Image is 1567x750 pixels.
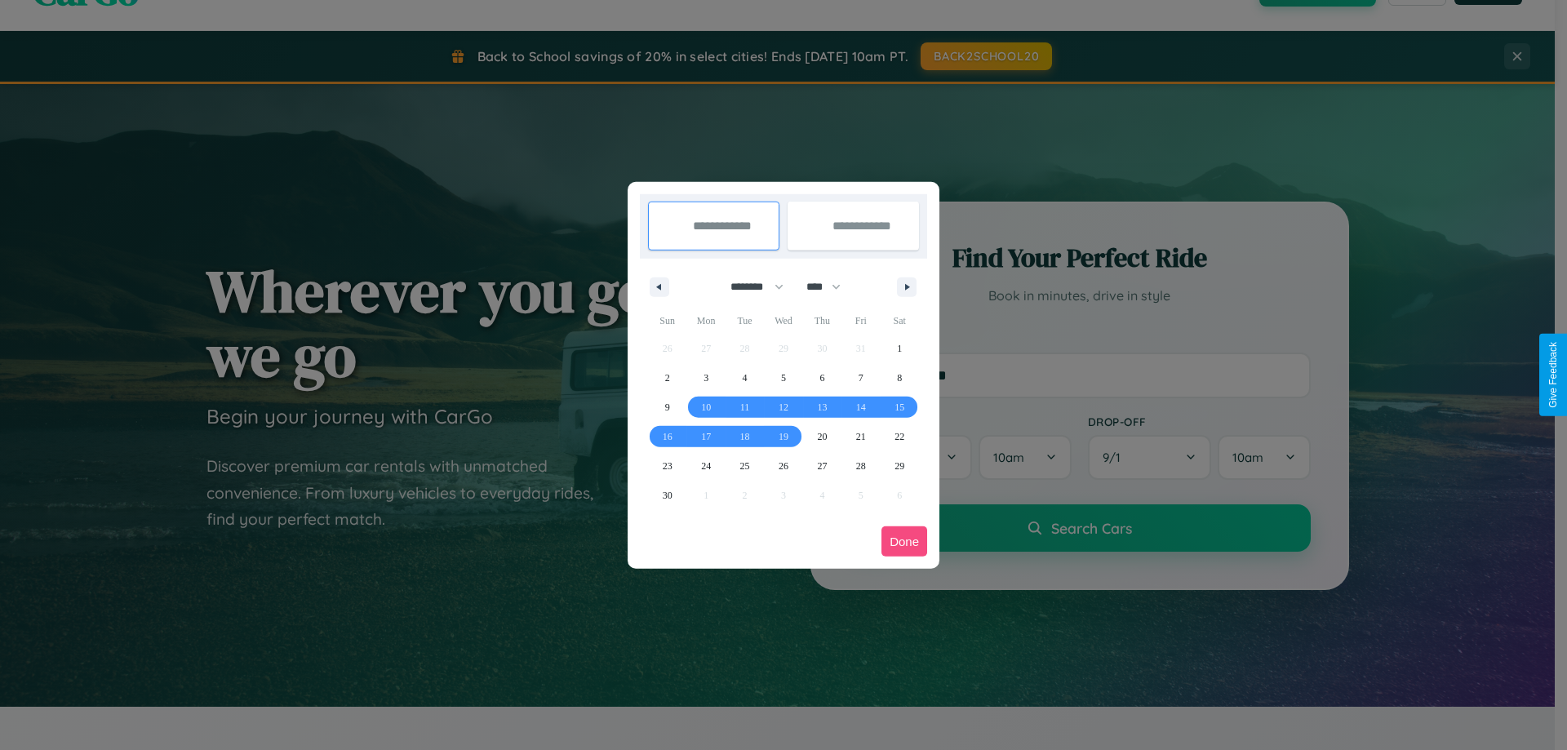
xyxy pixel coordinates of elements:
span: 22 [894,422,904,451]
button: 2 [648,363,686,393]
span: 18 [740,422,750,451]
button: 6 [803,363,841,393]
button: 10 [686,393,725,422]
span: 4 [743,363,748,393]
span: 13 [817,393,827,422]
span: Sat [881,308,919,334]
span: 14 [856,393,866,422]
span: 2 [665,363,670,393]
span: 30 [663,481,673,510]
span: 10 [701,393,711,422]
button: 23 [648,451,686,481]
span: 21 [856,422,866,451]
span: Fri [841,308,880,334]
span: 28 [856,451,866,481]
span: 3 [704,363,708,393]
button: 7 [841,363,880,393]
span: 12 [779,393,788,422]
span: 9 [665,393,670,422]
span: 26 [779,451,788,481]
button: 5 [764,363,802,393]
button: 27 [803,451,841,481]
span: 15 [894,393,904,422]
span: 29 [894,451,904,481]
button: 11 [726,393,764,422]
span: 1 [897,334,902,363]
button: 29 [881,451,919,481]
span: 25 [740,451,750,481]
button: 30 [648,481,686,510]
span: 5 [781,363,786,393]
span: 17 [701,422,711,451]
button: 28 [841,451,880,481]
span: Mon [686,308,725,334]
button: 22 [881,422,919,451]
span: 23 [663,451,673,481]
span: 16 [663,422,673,451]
button: 26 [764,451,802,481]
span: Tue [726,308,764,334]
span: 8 [897,363,902,393]
span: Thu [803,308,841,334]
span: 6 [819,363,824,393]
span: Wed [764,308,802,334]
button: 1 [881,334,919,363]
button: Done [881,526,927,557]
button: 24 [686,451,725,481]
button: 9 [648,393,686,422]
button: 16 [648,422,686,451]
button: 15 [881,393,919,422]
button: 3 [686,363,725,393]
button: 25 [726,451,764,481]
button: 8 [881,363,919,393]
span: 24 [701,451,711,481]
button: 20 [803,422,841,451]
button: 19 [764,422,802,451]
button: 21 [841,422,880,451]
span: 19 [779,422,788,451]
span: 11 [740,393,750,422]
button: 14 [841,393,880,422]
button: 12 [764,393,802,422]
button: 18 [726,422,764,451]
span: Sun [648,308,686,334]
span: 7 [859,363,863,393]
button: 17 [686,422,725,451]
div: Give Feedback [1547,342,1559,408]
span: 27 [817,451,827,481]
button: 13 [803,393,841,422]
button: 4 [726,363,764,393]
span: 20 [817,422,827,451]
